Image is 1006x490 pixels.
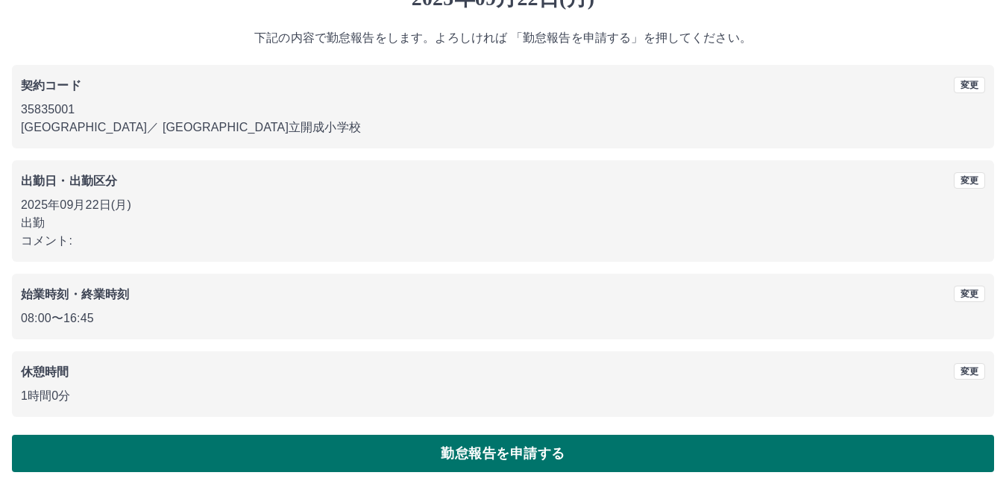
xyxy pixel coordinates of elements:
p: 2025年09月22日(月) [21,196,985,214]
button: 変更 [954,363,985,380]
p: 08:00 〜 16:45 [21,310,985,327]
b: 出勤日・出勤区分 [21,175,117,187]
button: 変更 [954,77,985,93]
b: 休憩時間 [21,365,69,378]
b: 契約コード [21,79,81,92]
button: 変更 [954,172,985,189]
p: [GEOGRAPHIC_DATA] ／ [GEOGRAPHIC_DATA]立開成小学校 [21,119,985,136]
button: 変更 [954,286,985,302]
button: 勤怠報告を申請する [12,435,994,472]
b: 始業時刻・終業時刻 [21,288,129,301]
p: 下記の内容で勤怠報告をします。よろしければ 「勤怠報告を申請する」を押してください。 [12,29,994,47]
p: 1時間0分 [21,387,985,405]
p: コメント: [21,232,985,250]
p: 出勤 [21,214,985,232]
p: 35835001 [21,101,985,119]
